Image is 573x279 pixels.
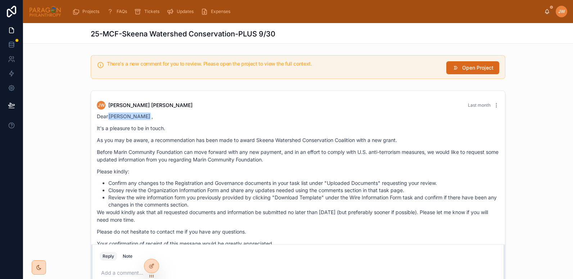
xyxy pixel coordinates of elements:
[117,9,127,14] span: FAQs
[144,9,159,14] span: Tickets
[108,102,193,109] span: [PERSON_NAME] [PERSON_NAME]
[108,112,151,120] span: [PERSON_NAME]
[29,6,62,17] img: App logo
[97,124,499,132] p: It's a pleasure to be in touch.
[82,9,99,14] span: Projects
[108,180,499,187] li: Confirm any changes to the Registration and Governance documents in your task list under "Uploade...
[98,102,105,108] span: JW
[199,5,235,18] a: Expenses
[104,5,132,18] a: FAQs
[107,61,441,66] h5: There's a new comment for you to review. Please open the project to view the full context.
[97,240,499,247] p: Your confirmation of receipt of this message would be greatly appreciated.
[97,148,499,163] p: Before Marin Community Foundation can move forward with any new payment, and in an effort to comp...
[123,253,132,259] div: Note
[177,9,194,14] span: Updates
[108,187,499,194] li: Closey revie the Organization Information Form and share any updates needed using the comments se...
[211,9,230,14] span: Expenses
[108,194,499,208] li: Review the wire information form you previously provided by clicking "Download Template" under th...
[91,29,275,39] h1: 25-MCF-Skeena Watershed Conservation-PLUS 9/30
[446,61,499,74] button: Open Project
[558,9,565,14] span: JW
[97,112,499,120] p: Dear ,
[100,252,117,261] button: Reply
[468,102,491,108] span: Last month
[164,5,199,18] a: Updates
[67,4,544,19] div: scrollable content
[132,5,164,18] a: Tickets
[70,5,104,18] a: Projects
[97,168,499,175] p: Please kindly:
[97,228,499,235] p: Please do not hesitate to contact me if you have any questions.
[120,252,135,261] button: Note
[462,64,493,71] span: Open Project
[97,208,499,223] p: We would kindly ask that all requested documents and information be submitted no later than [DATE...
[97,136,499,144] p: As you may be aware, a recommendation has been made to award Skeena Watershed Conservation Coalit...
